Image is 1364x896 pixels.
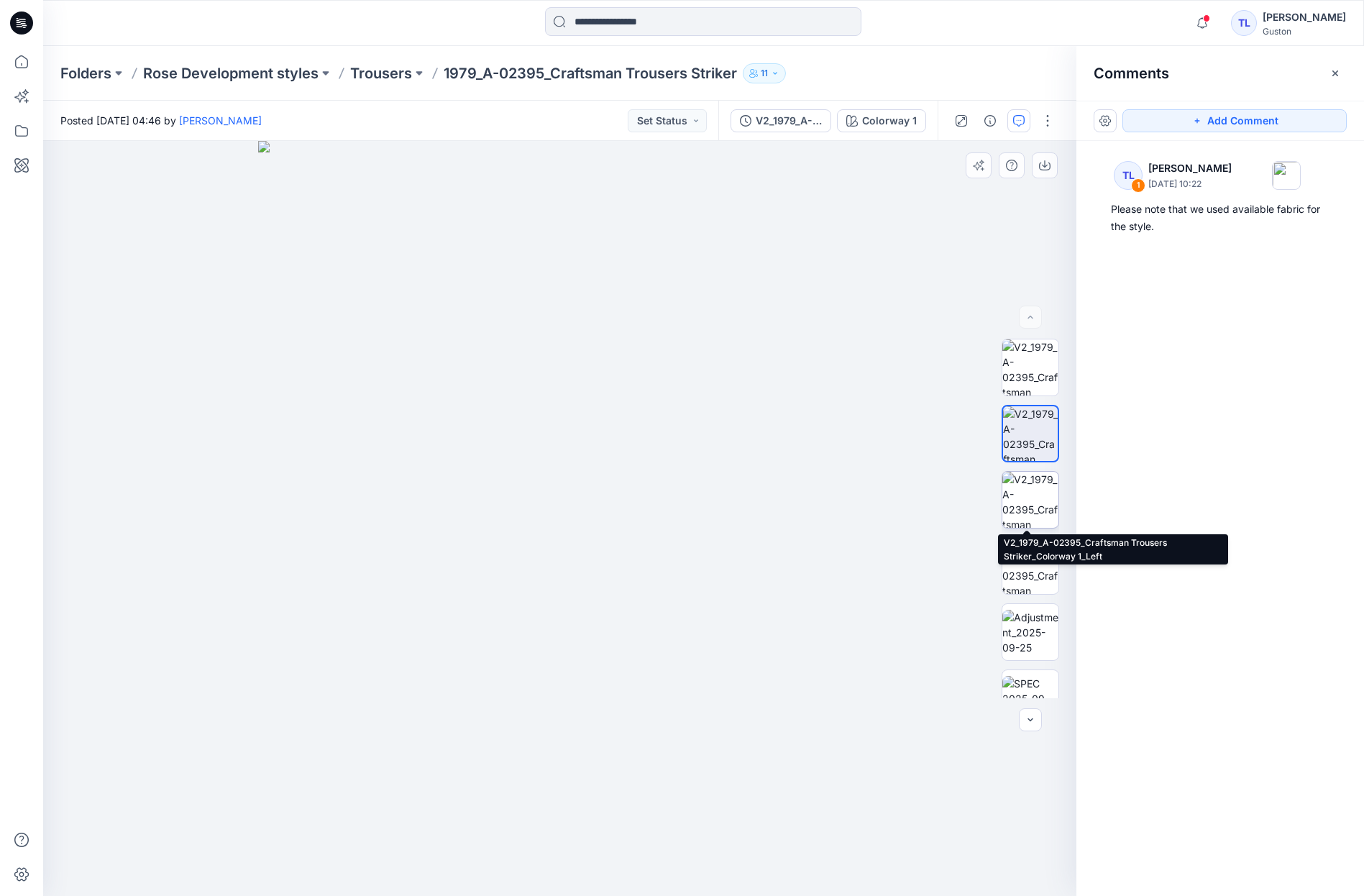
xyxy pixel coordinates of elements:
[143,63,319,83] a: Rose Development styles
[179,114,262,127] a: [PERSON_NAME]
[1263,26,1346,37] div: Guston
[979,109,1002,132] button: Details
[756,113,822,129] div: V2_1979_A-02395_Craftsman Trousers Striker
[60,63,111,83] a: Folders
[1122,109,1347,132] button: Add Comment
[1114,161,1143,190] div: TL
[1131,178,1145,193] div: 1
[731,109,831,132] button: V2_1979_A-02395_Craftsman Trousers Striker
[1002,472,1058,528] img: V2_1979_A-02395_Craftsman Trousers Striker_Colorway 1_Left
[1094,65,1169,82] h2: Comments
[743,63,786,83] button: 11
[350,63,412,83] a: Trousers
[1002,676,1058,721] img: SPEC 2025-09-26 095107
[761,65,768,81] p: 11
[1148,160,1232,177] p: [PERSON_NAME]
[1002,339,1058,396] img: V2_1979_A-02395_Craftsman Trousers Striker_Colorway 1_Front
[1111,201,1329,235] div: Please note that we used available fabric for the style.
[837,109,926,132] button: Colorway 1
[1231,10,1257,36] div: TL
[862,113,917,129] div: Colorway 1
[1003,406,1058,461] img: V2_1979_A-02395_Craftsman Trousers Striker_Colorway 1_Back
[1002,610,1058,655] img: Adjustment_2025-09-25
[60,113,262,128] span: Posted [DATE] 04:46 by
[258,141,862,896] img: eyJhbGciOiJIUzI1NiIsImtpZCI6IjAiLCJzbHQiOiJzZXMiLCJ0eXAiOiJKV1QifQ.eyJkYXRhIjp7InR5cGUiOiJzdG9yYW...
[444,63,737,83] p: 1979_A-02395_Craftsman Trousers Striker
[1148,177,1232,191] p: [DATE] 10:22
[1002,538,1058,594] img: V2_1979_A-02395_Craftsman Trousers Striker_Colorway 1_Right
[1263,9,1346,26] div: [PERSON_NAME]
